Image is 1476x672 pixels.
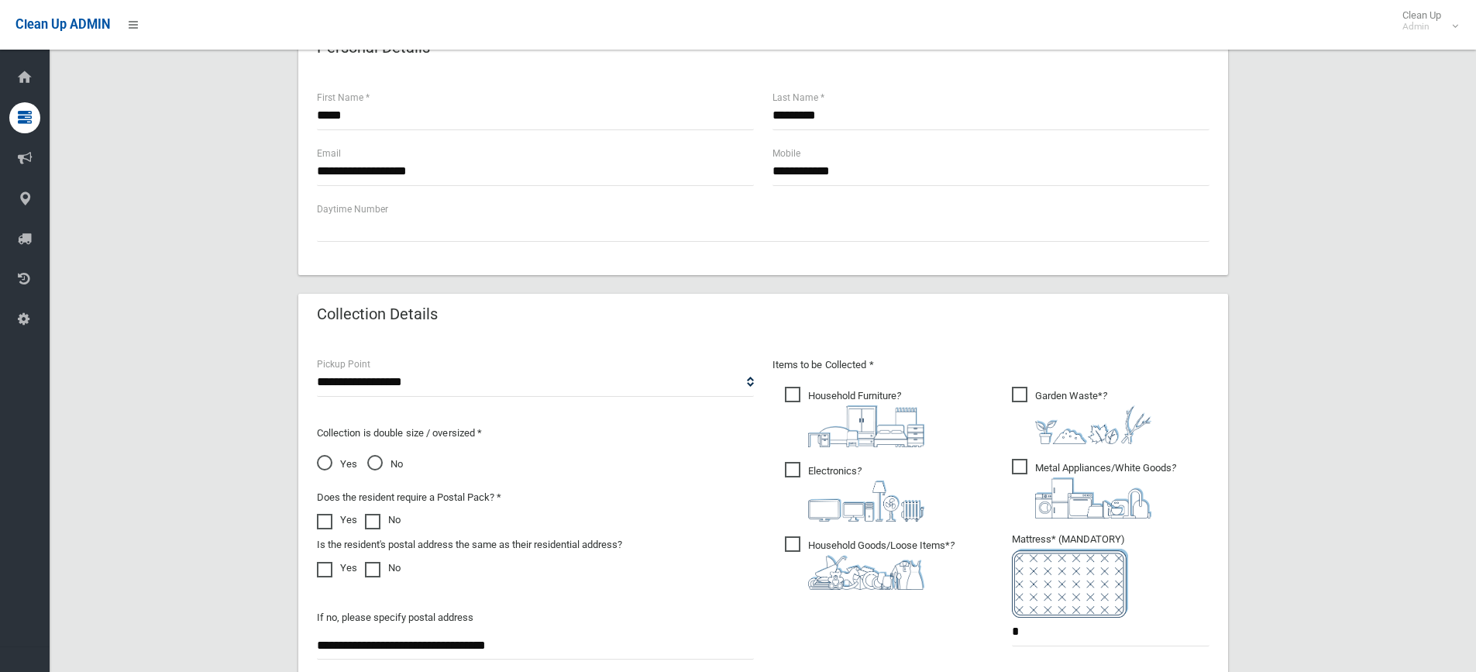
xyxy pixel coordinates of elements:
[317,511,357,529] label: Yes
[808,481,924,522] img: 394712a680b73dbc3d2a6a3a7ffe5a07.png
[1012,533,1209,618] span: Mattress* (MANDATORY)
[785,462,924,522] span: Electronics
[785,387,924,447] span: Household Furniture
[15,17,110,32] span: Clean Up ADMIN
[298,299,456,329] header: Collection Details
[1035,405,1151,444] img: 4fd8a5c772b2c999c83690221e5242e0.png
[808,405,924,447] img: aa9efdbe659d29b613fca23ba79d85cb.png
[317,536,622,554] label: Is the resident's postal address the same as their residential address?
[317,488,501,507] label: Does the resident require a Postal Pack? *
[365,511,401,529] label: No
[1035,462,1176,519] i: ?
[1035,477,1151,519] img: 36c1b0289cb1767239cdd3de9e694f19.png
[1012,549,1128,618] img: e7408bece873d2c1783593a074e5cb2f.png
[365,559,401,577] label: No
[1395,9,1457,33] span: Clean Up
[1035,390,1151,444] i: ?
[317,455,357,474] span: Yes
[808,465,924,522] i: ?
[772,356,1209,374] p: Items to be Collected *
[1012,387,1151,444] span: Garden Waste*
[808,390,924,447] i: ?
[367,455,403,474] span: No
[317,559,357,577] label: Yes
[808,555,924,590] img: b13cc3517677393f34c0a387616ef184.png
[317,608,473,627] label: If no, please specify postal address
[1012,459,1176,519] span: Metal Appliances/White Goods
[1402,21,1441,33] small: Admin
[317,424,754,443] p: Collection is double size / oversized *
[808,539,955,590] i: ?
[785,536,955,590] span: Household Goods/Loose Items*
